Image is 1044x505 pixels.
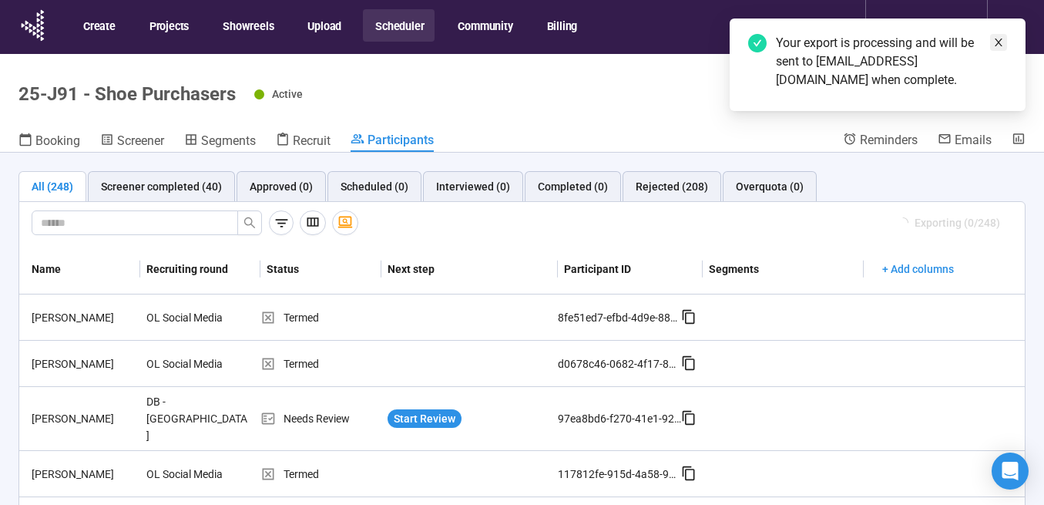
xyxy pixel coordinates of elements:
div: OL Social Media [140,460,256,489]
div: [PERSON_NAME] [25,466,140,483]
span: Participants [368,133,434,147]
a: Emails [938,132,992,150]
button: Scheduler [363,9,435,42]
div: 117812fe-915d-4a58-90e6-28f3f900a593 [558,466,681,483]
div: [PERSON_NAME] [25,309,140,326]
div: Screener completed (40) [101,178,222,195]
button: Upload [295,9,352,42]
span: Emails [955,133,992,147]
span: + Add columns [882,261,954,278]
a: Reminders [843,132,918,150]
a: Participants [351,132,434,152]
button: search [237,210,262,235]
div: Needs Review [260,410,381,427]
div: OL Social Media [140,349,256,379]
div: Opinions Link [881,12,967,42]
span: close [993,37,1004,48]
button: Community [445,9,523,42]
span: Start Review [394,410,455,427]
div: [PERSON_NAME] [25,355,140,372]
div: Overquota (0) [736,178,804,195]
div: Termed [260,466,381,483]
span: check-circle [748,34,767,52]
div: All (248) [32,178,73,195]
button: Showreels [210,9,284,42]
div: Completed (0) [538,178,608,195]
button: Billing [535,9,589,42]
span: loading [897,217,908,229]
div: [PERSON_NAME] [25,410,140,427]
button: Create [71,9,126,42]
button: Exporting (0/248) [885,210,1012,235]
th: Next step [381,244,559,295]
div: Interviewed (0) [436,178,510,195]
a: Recruit [276,132,331,152]
th: Participant ID [558,244,703,295]
a: Screener [100,132,164,152]
span: search [243,217,256,229]
div: Scheduled (0) [341,178,408,195]
span: Booking [35,133,80,148]
span: Segments [201,133,256,148]
span: Recruit [293,133,331,148]
div: Termed [260,355,381,372]
th: Name [19,244,140,295]
h1: 25-J91 - Shoe Purchasers [18,83,236,105]
div: 97ea8bd6-f270-41e1-9222-727df90d71fd [558,410,681,427]
div: Termed [260,309,381,326]
div: Rejected (208) [636,178,708,195]
span: Reminders [860,133,918,147]
span: Screener [117,133,164,148]
button: + Add columns [870,257,966,281]
th: Status [260,244,381,295]
div: DB - [GEOGRAPHIC_DATA] [140,387,256,450]
div: 8fe51ed7-efbd-4d9e-887b-16989840ecc4 [558,309,681,326]
div: d0678c46-0682-4f17-846b-159832f8a2cb [558,355,681,372]
a: Segments [184,132,256,152]
th: Segments [703,244,864,295]
a: Booking [18,132,80,152]
div: Approved (0) [250,178,313,195]
div: Open Intercom Messenger [992,453,1029,490]
button: Start Review [388,409,462,428]
span: Exporting (0/248) [915,214,1000,231]
th: Recruiting round [140,244,261,295]
span: Active [272,88,303,100]
div: Your export is processing and will be sent to [EMAIL_ADDRESS][DOMAIN_NAME] when complete. [776,34,1007,89]
div: OL Social Media [140,303,256,332]
button: Projects [137,9,200,42]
